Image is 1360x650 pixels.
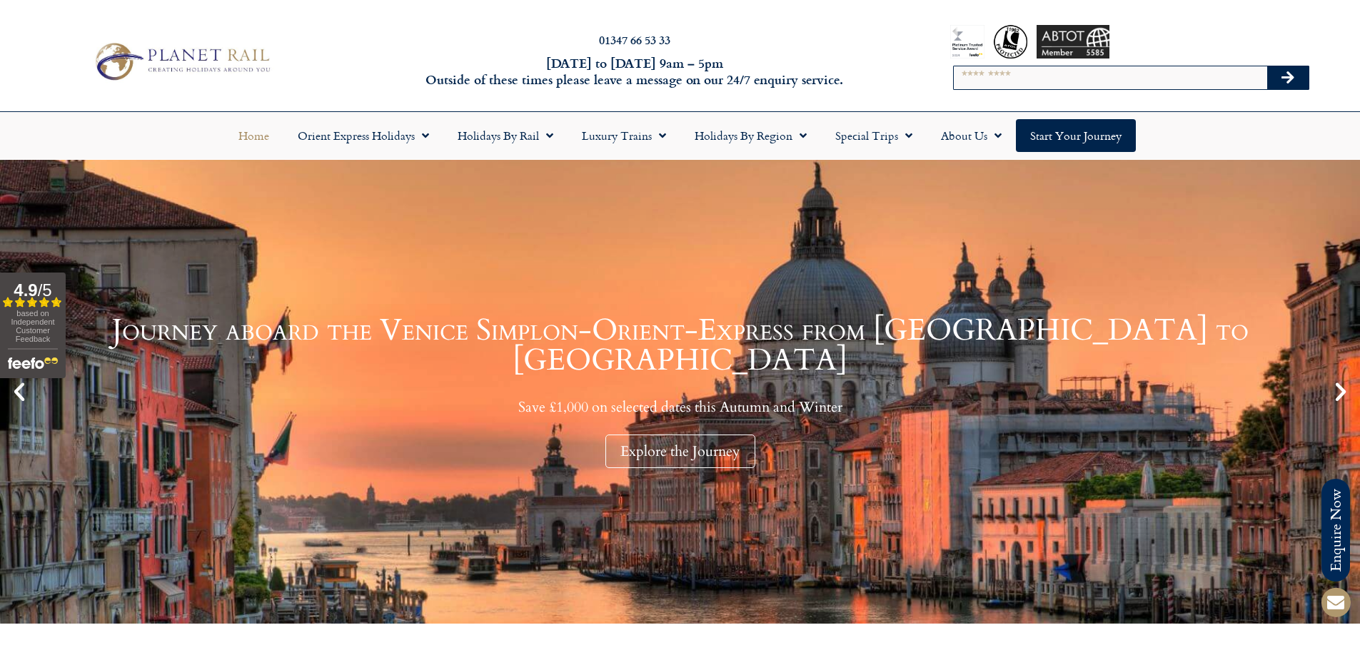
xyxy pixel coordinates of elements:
[88,39,275,84] img: Planet Rail Train Holidays Logo
[7,380,31,404] div: Previous slide
[366,55,903,88] h6: [DATE] to [DATE] 9am – 5pm Outside of these times please leave a message on our 24/7 enquiry serv...
[224,119,283,152] a: Home
[1016,119,1136,152] a: Start your Journey
[605,435,755,468] div: Explore the Journey
[7,119,1353,152] nav: Menu
[36,398,1324,416] p: Save £1,000 on selected dates this Autumn and Winter
[443,119,568,152] a: Holidays by Rail
[36,315,1324,375] h1: Journey aboard the Venice Simplon-Orient-Express from [GEOGRAPHIC_DATA] to [GEOGRAPHIC_DATA]
[927,119,1016,152] a: About Us
[680,119,821,152] a: Holidays by Region
[568,119,680,152] a: Luxury Trains
[1267,66,1309,89] button: Search
[283,119,443,152] a: Orient Express Holidays
[599,31,670,48] a: 01347 66 53 33
[821,119,927,152] a: Special Trips
[1329,380,1353,404] div: Next slide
